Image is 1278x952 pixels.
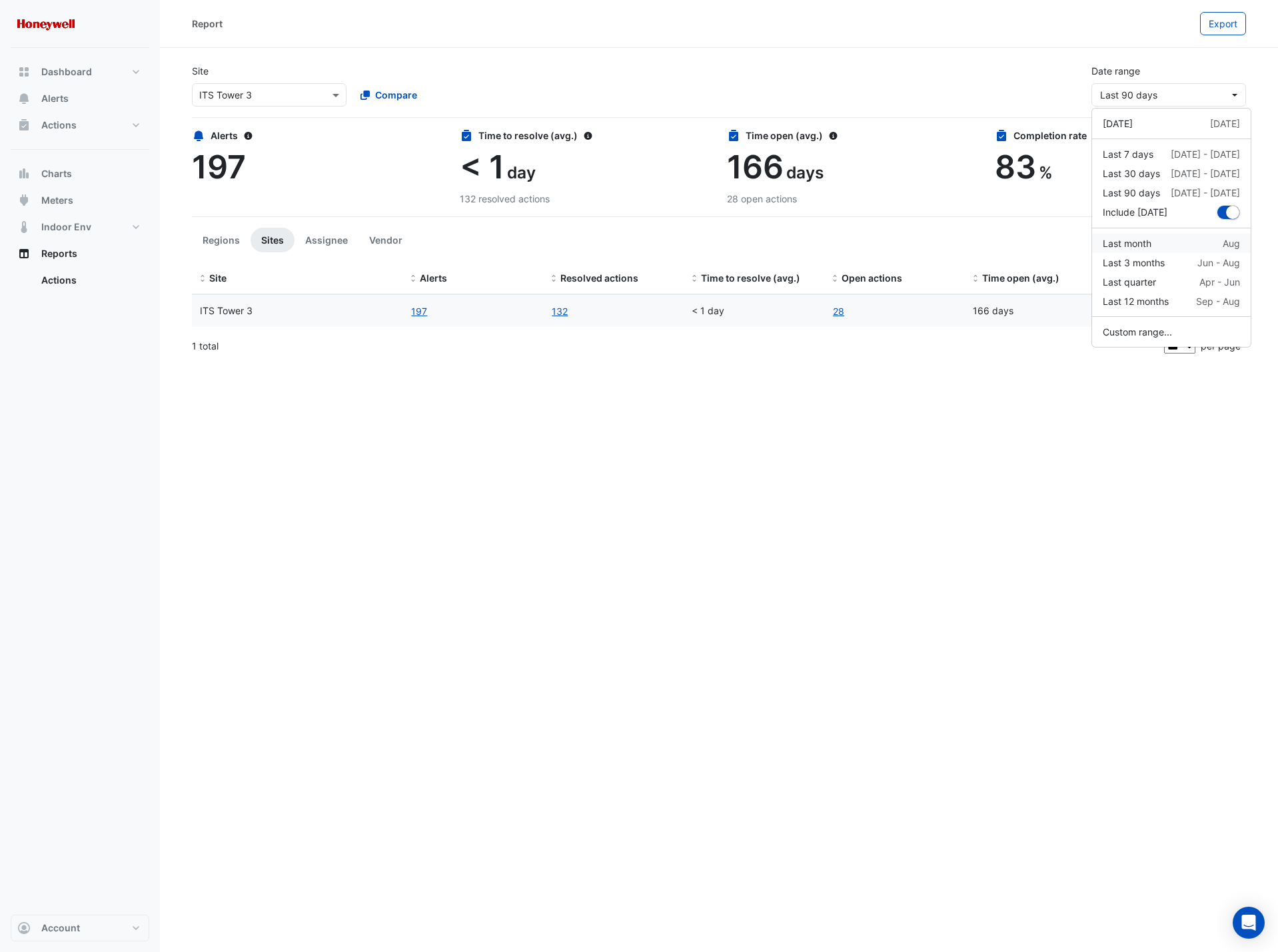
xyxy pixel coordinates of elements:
[1171,147,1240,161] div: [DATE] - [DATE]
[1091,64,1140,78] label: Date range
[358,228,413,252] button: Vendor
[1092,114,1251,133] button: [DATE] [DATE]
[192,228,251,252] button: Regions
[842,272,902,284] span: Open actions
[1092,144,1251,164] button: Last 7 days [DATE] - [DATE]
[352,83,426,107] button: Compare
[1103,294,1169,308] div: Last 12 months
[17,92,31,105] app-icon: Alerts
[1092,183,1251,202] button: Last 90 days [DATE] - [DATE]
[41,65,92,79] span: Dashboard
[17,194,31,207] app-icon: Meters
[11,214,149,240] button: Indoor Env
[11,59,149,85] button: Dashboard
[11,267,149,299] div: Reports
[41,167,72,180] span: Charts
[1100,89,1157,101] span: 24 Jun 25 - 22 Sep 25
[41,220,91,234] span: Indoor Env
[410,304,428,319] button: 197
[11,85,149,112] button: Alerts
[1092,322,1251,342] button: Custom range...
[11,112,149,138] button: Actions
[1092,253,1251,272] button: Last 3 months Jun - Aug
[1199,275,1240,289] div: Apr - Jun
[692,304,816,319] div: < 1 day
[17,247,31,260] app-icon: Reports
[1103,186,1160,200] div: Last 90 days
[11,187,149,214] button: Meters
[375,88,417,102] span: Compare
[192,128,444,142] div: Alerts
[17,167,31,180] app-icon: Charts
[727,192,979,206] div: 28 open actions
[1092,272,1251,292] button: Last quarter Apr - Jun
[41,247,77,260] span: Reports
[1092,292,1251,311] button: Last 12 months Sep - Aug
[1210,117,1240,130] div: [DATE]
[995,147,1036,186] span: 83
[192,147,246,186] span: 197
[209,272,227,284] span: Site
[17,119,31,132] app-icon: Actions
[295,228,358,252] button: Assignee
[1092,164,1251,183] button: Last 30 days [DATE] - [DATE]
[995,128,1247,142] div: Completion rate
[551,304,568,319] a: 132
[1171,166,1240,180] div: [DATE] - [DATE]
[31,267,149,294] a: Actions
[41,119,77,132] span: Actions
[832,304,845,319] a: 28
[560,272,638,284] span: Resolved actions
[460,147,504,186] span: < 1
[1197,256,1240,270] div: Jun - Aug
[1200,12,1246,35] button: Export
[11,915,149,941] button: Account
[1103,256,1165,270] div: Last 3 months
[701,272,800,284] span: Time to resolve (avg.)
[192,64,209,78] label: Site
[727,128,979,142] div: Time open (avg.)
[507,162,536,182] span: day
[41,921,80,935] span: Account
[1039,162,1053,182] span: %
[786,162,824,182] span: days
[460,128,712,142] div: Time to resolve (avg.)
[16,11,76,37] img: Company Logo
[1209,18,1237,29] span: Export
[1091,108,1251,348] div: dropDown
[1103,166,1160,180] div: Last 30 days
[460,192,712,206] div: 132 resolved actions
[727,147,784,186] span: 166
[251,228,295,252] button: Sites
[11,240,149,267] button: Reports
[1103,275,1156,289] div: Last quarter
[1103,117,1133,130] div: [DATE]
[192,330,1161,363] div: 1 total
[1103,205,1167,220] label: Include [DATE]
[41,92,69,105] span: Alerts
[11,160,149,187] button: Charts
[1171,186,1240,200] div: [DATE] - [DATE]
[17,220,31,234] app-icon: Indoor Env
[1103,236,1151,250] div: Last month
[200,305,253,316] span: ITS Tower 3
[420,272,447,284] span: Alerts
[192,17,223,31] div: Report
[1092,234,1251,253] button: Last month Aug
[1091,83,1246,107] button: Last 90 days
[41,194,73,207] span: Meters
[973,304,1097,319] div: 166 days
[17,65,31,79] app-icon: Dashboard
[1196,294,1240,308] div: Sep - Aug
[1223,236,1240,250] div: Aug
[982,272,1059,284] span: Time open (avg.)
[1233,907,1265,939] div: Open Intercom Messenger
[1103,147,1153,161] div: Last 7 days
